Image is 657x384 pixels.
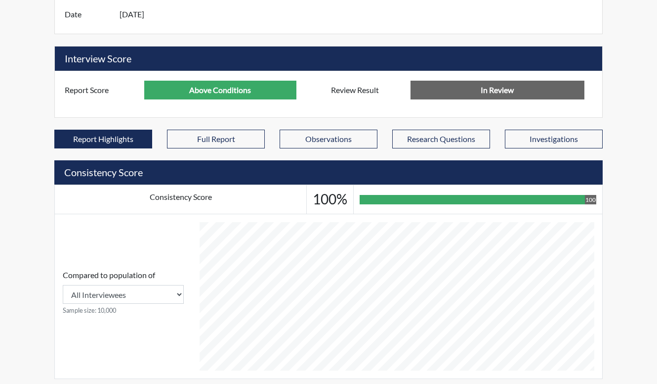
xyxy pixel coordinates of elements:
[392,130,490,148] button: Research Questions
[144,81,296,99] input: ---
[585,195,596,204] div: 100
[120,5,245,24] input: ---
[55,47,602,71] h5: Interview Score
[54,160,603,185] h5: Consistency Score
[57,5,120,24] label: Date
[54,130,152,148] button: Report Highlights
[167,130,265,148] button: Full Report
[57,81,144,99] label: Report Score
[63,306,184,315] small: Sample size: 10,000
[55,185,307,214] td: Consistency Score
[63,269,155,281] label: Compared to population of
[411,81,584,99] input: No Decision
[505,130,603,148] button: Investigations
[313,191,347,208] h3: 100%
[280,130,377,148] button: Observations
[63,269,184,315] div: Consistency Score comparison among population
[324,81,411,99] label: Review Result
